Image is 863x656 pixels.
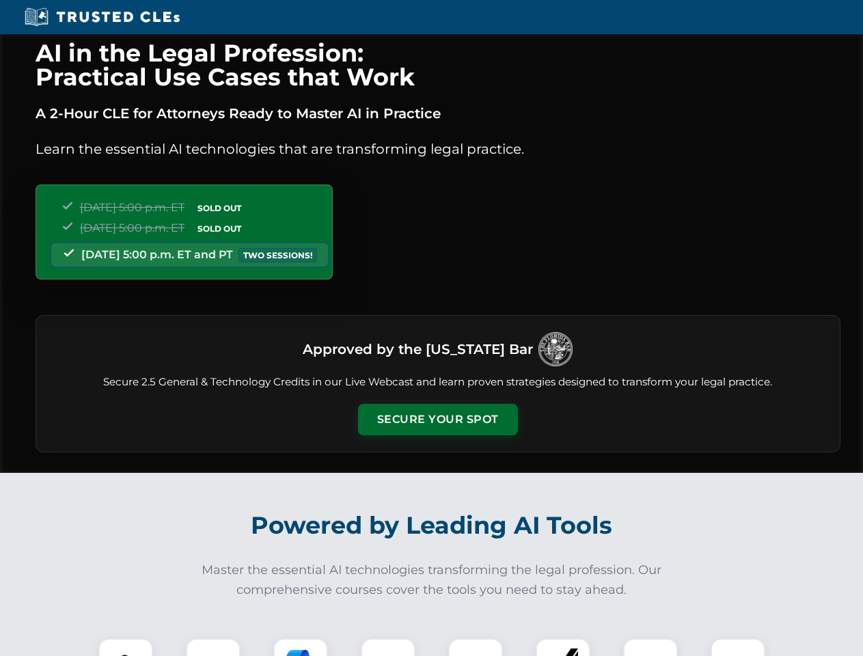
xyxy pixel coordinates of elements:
button: Secure Your Spot [358,404,518,435]
p: A 2-Hour CLE for Attorneys Ready to Master AI in Practice [36,102,840,124]
p: Secure 2.5 General & Technology Credits in our Live Webcast and learn proven strategies designed ... [53,374,823,390]
img: Trusted CLEs [20,7,184,27]
p: Learn the essential AI technologies that are transforming legal practice. [36,138,840,160]
span: SOLD OUT [193,201,246,215]
span: SOLD OUT [193,221,246,236]
span: [DATE] 5:00 p.m. ET [80,201,184,214]
img: Logo [538,332,573,366]
h1: AI in the Legal Profession: Practical Use Cases that Work [36,41,840,89]
p: Master the essential AI technologies transforming the legal profession. Our comprehensive courses... [193,560,671,600]
h3: Approved by the [US_STATE] Bar [303,337,533,361]
h2: Powered by Leading AI Tools [53,502,810,549]
span: [DATE] 5:00 p.m. ET [80,221,184,234]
